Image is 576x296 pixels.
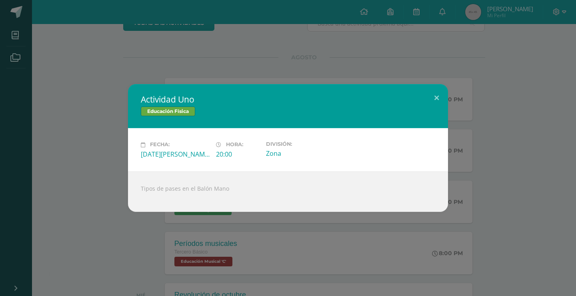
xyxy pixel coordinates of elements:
button: Close (Esc) [425,84,448,111]
label: División: [266,141,335,147]
span: Hora: [226,142,243,148]
span: Educación Física [141,107,195,116]
span: Fecha: [150,142,170,148]
div: [DATE][PERSON_NAME] [141,150,210,159]
div: Tipos de pases en el Balón Mano [128,171,448,212]
h2: Actividad Uno [141,94,435,105]
div: Zona [266,149,335,158]
div: 20:00 [216,150,260,159]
